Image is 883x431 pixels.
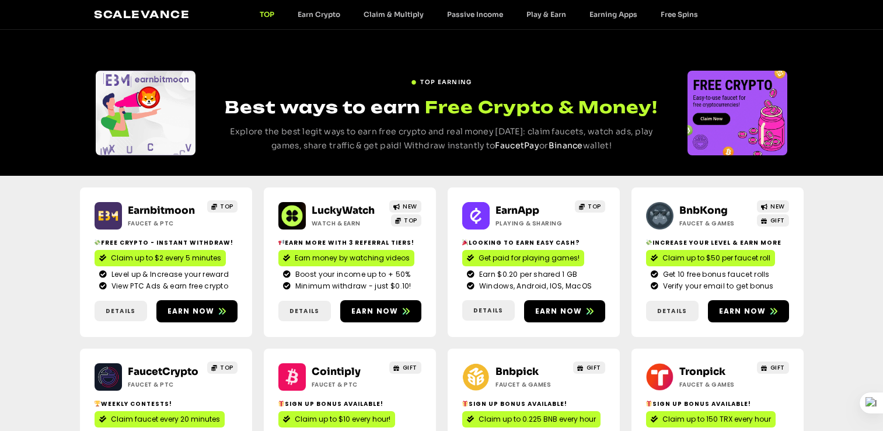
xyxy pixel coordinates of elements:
a: LuckyWatch [312,204,375,217]
a: Get paid for playing games! [462,250,584,266]
span: Get 10 free bonus faucet rolls [660,269,770,280]
span: NEW [770,202,785,211]
a: Binance [549,140,583,151]
a: TOP [207,362,238,374]
span: Earn now [535,306,582,317]
a: Scalevance [94,8,190,20]
span: Earn money by watching videos [295,253,410,263]
a: TOP [391,214,421,227]
a: Claim up to $2 every 5 minutes [95,250,226,266]
span: TOP [404,216,417,225]
a: Details [95,301,147,321]
h2: Faucet & PTC [128,219,201,228]
a: Earn now [156,300,238,322]
a: Play & Earn [515,10,578,19]
span: Boost your income up to + 50% [292,269,411,280]
span: GIFT [403,363,417,372]
span: GIFT [770,216,785,225]
a: GIFT [757,214,789,227]
a: BnbKong [679,204,728,217]
h2: Sign Up Bonus Available! [462,399,605,408]
h2: Faucet & Games [679,380,752,389]
span: Details [473,306,503,315]
nav: Menu [248,10,710,19]
p: Explore the best legit ways to earn free crypto and real money [DATE]: claim faucets, watch ads, ... [217,125,666,153]
a: Earn money by watching videos [278,250,414,266]
div: Slides [96,71,196,155]
h2: Looking to Earn Easy Cash? [462,238,605,247]
a: GIFT [573,362,605,374]
a: TOP EARNING [411,73,472,86]
h2: Sign Up Bonus Available! [646,399,789,408]
span: Claim up to $2 every 5 minutes [111,253,221,263]
h2: Faucet & Games [679,219,752,228]
span: Windows, Android, IOS, MacOS [476,281,592,291]
a: Free Spins [649,10,710,19]
img: 🎁 [646,401,652,406]
span: TOP [220,202,233,211]
h2: Faucet & Games [495,380,568,389]
a: Earn Crypto [286,10,352,19]
a: EarnApp [495,204,539,217]
img: 🎉 [462,239,468,245]
a: Earn now [340,300,421,322]
a: Cointiply [312,366,361,378]
span: Details [657,307,687,315]
img: 🎁 [278,401,284,406]
h2: Free crypto - Instant withdraw! [95,238,238,247]
a: Claim faucet every 20 minutes [95,411,225,427]
span: Details [289,307,319,315]
div: Slides [687,71,787,155]
a: TOP [207,200,238,213]
a: Tronpick [679,366,725,378]
span: Earn now [167,306,215,317]
span: NEW [403,202,417,211]
a: Details [278,301,331,321]
a: NEW [757,200,789,213]
span: TOP EARNING [420,78,472,86]
a: Claim up to $50 per faucet roll [646,250,775,266]
span: View PTC Ads & earn free crypto [109,281,228,291]
span: Claim up to $50 per faucet roll [662,253,770,263]
span: Level up & Increase your reward [109,269,229,280]
a: TOP [575,200,605,213]
h2: Faucet & PTC [128,380,201,389]
img: 💸 [646,239,652,245]
img: 🏆 [95,401,100,406]
a: NEW [389,200,421,213]
span: Earn now [351,306,399,317]
h2: Earn more with 3 referral Tiers! [278,238,421,247]
span: Best ways to earn [225,97,420,117]
a: Bnbpick [495,366,539,378]
a: FaucetPay [495,140,539,151]
a: TOP [248,10,286,19]
span: Minimum withdraw - just $0.10! [292,281,411,291]
a: GIFT [757,362,789,374]
h2: Faucet & PTC [312,380,385,389]
span: GIFT [587,363,601,372]
a: Claim up to $10 every hour! [278,411,395,427]
img: 💸 [95,239,100,245]
h2: Increase your level & earn more [646,238,789,247]
span: Claim up to 150 TRX every hour [662,414,771,425]
a: GIFT [389,362,421,374]
h2: Playing & Sharing [495,219,568,228]
a: FaucetCrypto [128,366,198,378]
span: Claim faucet every 20 minutes [111,414,220,425]
span: Details [106,307,135,315]
a: Claim up to 0.225 BNB every hour [462,411,601,427]
h2: Weekly contests! [95,399,238,408]
span: TOP [588,202,601,211]
span: Claim up to 0.225 BNB every hour [479,414,596,425]
span: Earn $0.20 per shared 1 GB [476,269,578,280]
h2: Watch & Earn [312,219,385,228]
img: 🎁 [462,401,468,406]
img: 📢 [278,239,284,245]
a: Earning Apps [578,10,649,19]
span: GIFT [770,363,785,372]
span: Claim up to $10 every hour! [295,414,390,425]
span: Earn now [719,306,766,317]
a: Details [462,300,515,321]
h2: Sign up bonus available! [278,399,421,408]
a: Details [646,301,699,321]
